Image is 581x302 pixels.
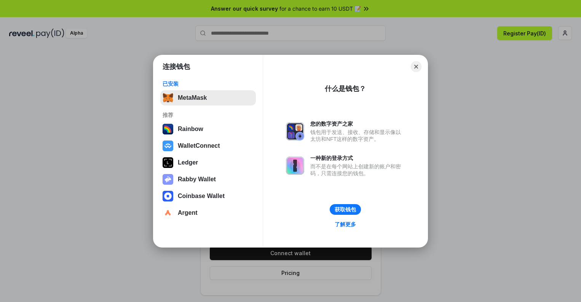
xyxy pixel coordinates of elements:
img: svg+xml,%3Csvg%20xmlns%3D%22http%3A%2F%2Fwww.w3.org%2F2000%2Fsvg%22%20fill%3D%22none%22%20viewBox... [286,122,304,141]
div: MetaMask [178,94,207,101]
div: 已安装 [163,80,254,87]
div: WalletConnect [178,142,220,149]
button: Argent [160,205,256,221]
div: 您的数字资产之家 [310,120,405,127]
h1: 连接钱包 [163,62,190,71]
div: 而不是在每个网站上创建新的账户和密码，只需连接您的钱包。 [310,163,405,177]
img: svg+xml,%3Csvg%20width%3D%2228%22%20height%3D%2228%22%20viewBox%3D%220%200%2028%2028%22%20fill%3D... [163,191,173,201]
div: 推荐 [163,112,254,118]
button: Coinbase Wallet [160,189,256,204]
a: 了解更多 [330,219,361,229]
button: Close [411,61,421,72]
button: Rabby Wallet [160,172,256,187]
img: svg+xml,%3Csvg%20xmlns%3D%22http%3A%2F%2Fwww.w3.org%2F2000%2Fsvg%22%20width%3D%2228%22%20height%3... [163,157,173,168]
button: Ledger [160,155,256,170]
img: svg+xml,%3Csvg%20fill%3D%22none%22%20height%3D%2233%22%20viewBox%3D%220%200%2035%2033%22%20width%... [163,93,173,103]
div: 获取钱包 [335,206,356,213]
div: Rabby Wallet [178,176,216,183]
img: svg+xml,%3Csvg%20width%3D%22120%22%20height%3D%22120%22%20viewBox%3D%220%200%20120%20120%22%20fil... [163,124,173,134]
button: MetaMask [160,90,256,105]
div: Argent [178,209,198,216]
div: Coinbase Wallet [178,193,225,200]
div: Ledger [178,159,198,166]
button: WalletConnect [160,138,256,153]
img: svg+xml,%3Csvg%20xmlns%3D%22http%3A%2F%2Fwww.w3.org%2F2000%2Fsvg%22%20fill%3D%22none%22%20viewBox... [286,157,304,175]
div: 一种新的登录方式 [310,155,405,161]
img: svg+xml,%3Csvg%20xmlns%3D%22http%3A%2F%2Fwww.w3.org%2F2000%2Fsvg%22%20fill%3D%22none%22%20viewBox... [163,174,173,185]
img: svg+xml,%3Csvg%20width%3D%2228%22%20height%3D%2228%22%20viewBox%3D%220%200%2028%2028%22%20fill%3D... [163,208,173,218]
div: 什么是钱包？ [325,84,366,93]
div: Rainbow [178,126,203,133]
img: svg+xml,%3Csvg%20width%3D%2228%22%20height%3D%2228%22%20viewBox%3D%220%200%2028%2028%22%20fill%3D... [163,141,173,151]
button: Rainbow [160,121,256,137]
div: 了解更多 [335,221,356,228]
button: 获取钱包 [330,204,361,215]
div: 钱包用于发送、接收、存储和显示像以太坊和NFT这样的数字资产。 [310,129,405,142]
